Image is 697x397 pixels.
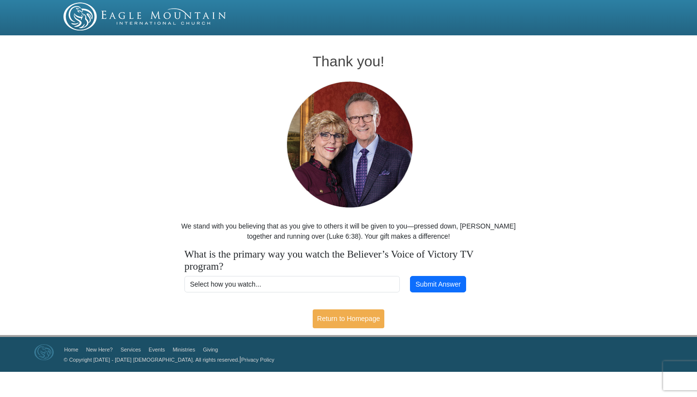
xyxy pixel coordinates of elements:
a: © Copyright [DATE] - [DATE] [DEMOGRAPHIC_DATA]. All rights reserved. [64,357,240,363]
a: Services [121,347,141,352]
img: Eagle Mountain International Church [34,344,54,361]
a: New Here? [86,347,113,352]
a: Return to Homepage [313,309,384,328]
p: We stand with you believing that as you give to others it will be given to you—pressed down, [PER... [180,221,518,242]
a: Home [64,347,78,352]
img: Pastors George and Terri Pearsons [277,78,420,212]
h1: Thank you! [180,53,518,69]
p: | [61,354,274,365]
a: Events [149,347,165,352]
a: Ministries [173,347,195,352]
img: EMIC [63,2,227,31]
h4: What is the primary way you watch the Believer’s Voice of Victory TV program? [184,248,513,273]
a: Privacy Policy [241,357,274,363]
a: Giving [203,347,218,352]
button: Submit Answer [410,276,466,292]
